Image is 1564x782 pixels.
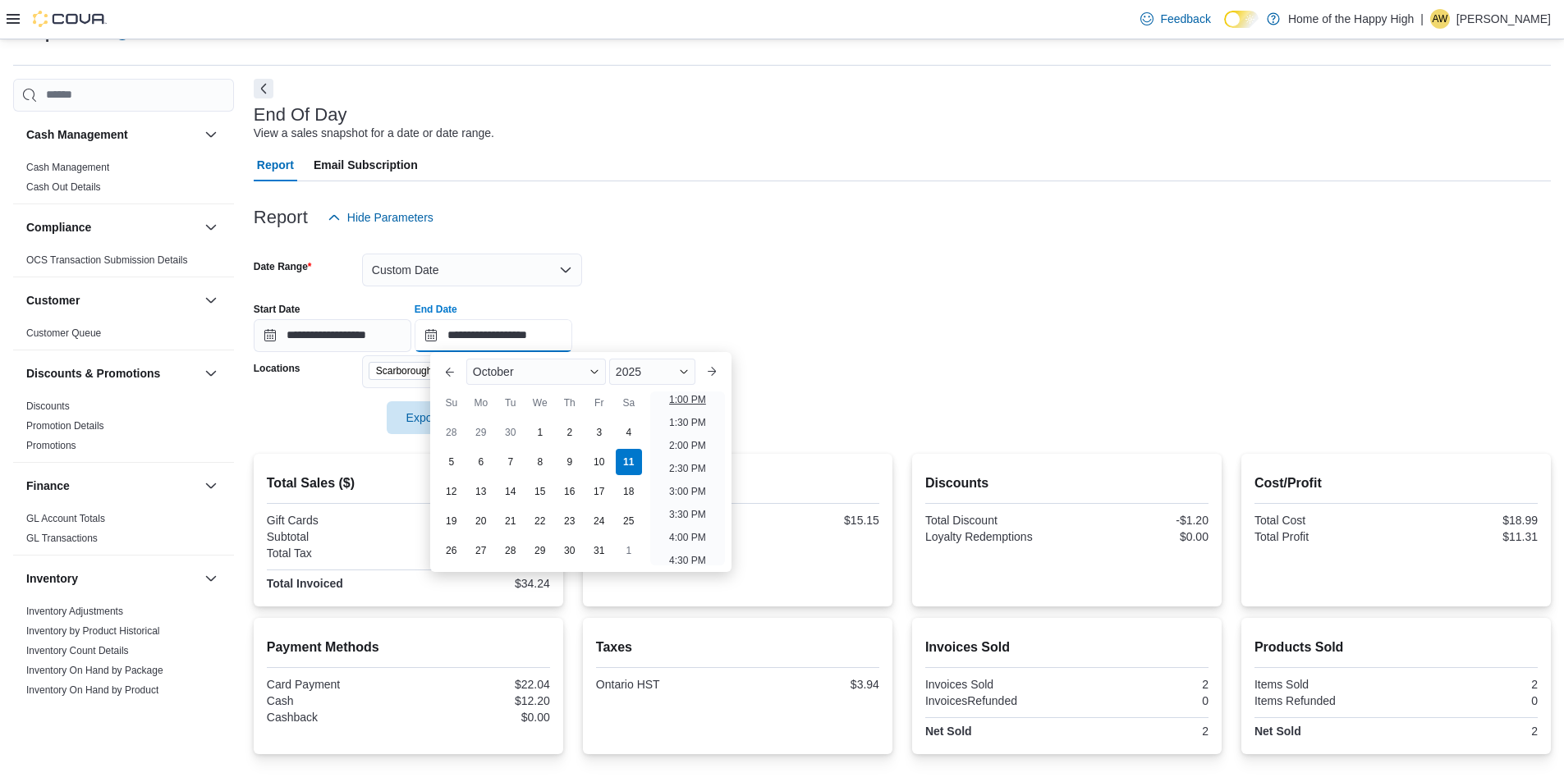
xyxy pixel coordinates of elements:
[254,79,273,98] button: Next
[1070,530,1209,543] div: $0.00
[616,390,642,416] div: Sa
[1070,514,1209,527] div: -$1.20
[1070,725,1209,738] div: 2
[438,419,465,446] div: day-28
[415,303,457,316] label: End Date
[650,391,725,565] ul: Time
[663,505,713,524] li: 3:30 PM
[527,449,553,475] div: day-8
[254,125,494,142] div: View a sales snapshot for a date or date range.
[26,126,128,143] h3: Cash Management
[586,449,612,475] div: day-10
[26,512,105,525] span: GL Account Totals
[1070,678,1209,691] div: 2
[254,105,347,125] h3: End Of Day
[267,530,406,543] div: Subtotal
[26,254,188,266] a: OCS Transaction Submission Details
[498,478,524,505] div: day-14
[1254,514,1393,527] div: Total Cost
[26,478,70,494] h3: Finance
[201,569,221,588] button: Inventory
[26,665,163,676] a: Inventory On Hand by Package
[26,327,101,339] a: Customer Queue
[26,570,78,587] h3: Inventory
[1134,2,1217,35] a: Feedback
[1399,530,1538,543] div: $11.31
[1224,11,1259,28] input: Dark Mode
[527,478,553,505] div: day-15
[201,290,221,310] button: Customer
[468,449,494,475] div: day-6
[663,413,713,432] li: 1:30 PM
[362,254,582,286] button: Custom Date
[26,419,104,432] span: Promotion Details
[925,514,1064,527] div: Total Discount
[26,570,198,587] button: Inventory
[586,537,612,564] div: day-31
[616,478,642,505] div: day-18
[201,217,221,237] button: Compliance
[314,149,418,181] span: Email Subscription
[1254,694,1393,707] div: Items Refunded
[26,219,91,236] h3: Compliance
[925,678,1064,691] div: Invoices Sold
[616,419,642,446] div: day-4
[254,260,312,273] label: Date Range
[387,401,479,434] button: Export
[369,362,525,380] span: Scarborough - Cliffside - Friendly Stranger
[26,162,109,173] a: Cash Management
[438,508,465,534] div: day-19
[586,390,612,416] div: Fr
[699,359,725,385] button: Next month
[26,181,101,194] span: Cash Out Details
[616,365,641,378] span: 2025
[663,459,713,478] li: 2:30 PM
[438,478,465,505] div: day-12
[1070,694,1209,707] div: 0
[267,711,406,724] div: Cashback
[527,419,553,446] div: day-1
[925,694,1064,707] div: InvoicesRefunded
[498,419,524,446] div: day-30
[26,606,123,617] a: Inventory Adjustments
[13,396,234,462] div: Discounts & Promotions
[1399,694,1538,707] div: 0
[616,537,642,564] div: day-1
[26,161,109,174] span: Cash Management
[468,478,494,505] div: day-13
[411,546,550,560] div: $3.94
[596,473,879,493] h2: Average Spent
[254,303,300,316] label: Start Date
[1456,9,1551,29] p: [PERSON_NAME]
[663,551,713,570] li: 4:30 PM
[26,400,70,413] span: Discounts
[13,158,234,204] div: Cash Management
[1254,638,1538,657] h2: Products Sold
[33,11,107,27] img: Cova
[13,250,234,277] div: Compliance
[1254,678,1393,691] div: Items Sold
[557,449,583,475] div: day-9
[411,530,550,543] div: $30.30
[26,365,198,382] button: Discounts & Promotions
[257,149,294,181] span: Report
[26,605,123,618] span: Inventory Adjustments
[925,473,1209,493] h2: Discounts
[26,533,98,544] a: GL Transactions
[26,219,198,236] button: Compliance
[254,208,308,227] h3: Report
[741,514,879,527] div: $15.15
[26,181,101,193] a: Cash Out Details
[586,419,612,446] div: day-3
[925,638,1209,657] h2: Invoices Sold
[26,439,76,452] span: Promotions
[438,537,465,564] div: day-26
[438,449,465,475] div: day-5
[1432,9,1447,29] span: AW
[267,694,406,707] div: Cash
[663,390,713,409] li: 1:00 PM
[557,537,583,564] div: day-30
[663,436,713,455] li: 2:00 PM
[267,473,550,493] h2: Total Sales ($)
[1254,530,1393,543] div: Total Profit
